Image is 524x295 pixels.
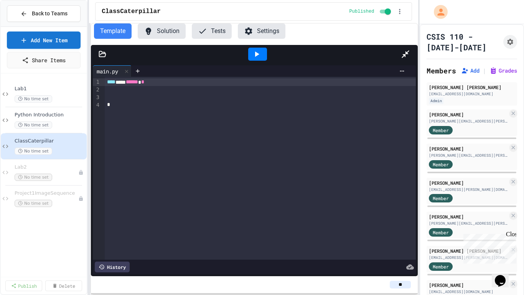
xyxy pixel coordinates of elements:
div: 3 [93,94,101,101]
div: [PERSON_NAME][EMAIL_ADDRESS][PERSON_NAME][DOMAIN_NAME] [429,220,508,226]
span: No time set [15,121,52,129]
div: Unpublished [78,196,84,201]
div: [PERSON_NAME] [PERSON_NAME] [429,84,515,91]
div: Content is published and visible to students [349,7,393,16]
button: Settings [238,23,285,39]
div: [EMAIL_ADDRESS][PERSON_NAME][DOMAIN_NAME] [429,255,508,260]
span: Member [433,161,449,168]
h1: CSIS 110 - [DATE]-[DATE] [427,31,500,53]
div: main.py [93,65,132,77]
button: Add [461,67,480,75]
div: [EMAIL_ADDRESS][DOMAIN_NAME] [429,289,508,295]
span: No time set [15,200,52,207]
button: Assignment Settings [503,35,517,49]
div: My Account [426,3,450,21]
span: Member [433,263,449,270]
a: Share Items [7,52,81,68]
button: Tests [192,23,232,39]
span: ClassCaterpillar [102,7,161,16]
iframe: chat widget [460,231,516,264]
div: Unpublished [78,170,84,175]
a: Delete [45,280,82,291]
span: Lab1 [15,86,85,92]
span: Published [349,8,374,15]
div: [PERSON_NAME][EMAIL_ADDRESS][PERSON_NAME][DOMAIN_NAME] [429,118,508,124]
div: main.py [93,67,122,75]
span: No time set [15,174,52,181]
div: History [95,262,130,272]
div: [EMAIL_ADDRESS][PERSON_NAME][DOMAIN_NAME] [429,187,508,192]
span: Project1ImageSequence [15,190,78,197]
button: Solution [138,23,186,39]
span: Lab2 [15,164,78,171]
button: Grades [489,67,517,75]
h2: Members [427,65,456,76]
div: [PERSON_NAME] [429,111,508,118]
div: [PERSON_NAME] [PERSON_NAME] [429,247,508,254]
span: Member [433,229,449,236]
span: | [483,66,486,75]
div: [PERSON_NAME] [429,179,508,186]
span: Python Introduction [15,112,85,118]
button: Back to Teams [7,5,81,22]
span: Member [433,127,449,134]
div: 1 [93,78,101,86]
span: ClassCaterpillar [15,138,85,144]
button: Template [94,23,132,39]
div: [PERSON_NAME] [429,282,508,288]
div: 2 [93,86,101,94]
div: 4 [93,101,101,109]
span: Back to Teams [32,10,68,18]
span: Member [433,195,449,202]
div: Admin [429,98,443,104]
a: Publish [5,280,42,291]
div: [PERSON_NAME] [429,145,508,152]
div: Chat with us now!Close [3,3,53,49]
span: No time set [15,95,52,103]
div: [PERSON_NAME] [429,213,508,220]
div: [PERSON_NAME][EMAIL_ADDRESS][PERSON_NAME][DOMAIN_NAME] [429,152,508,158]
iframe: chat widget [492,264,516,287]
a: Add New Item [7,31,81,49]
div: [EMAIL_ADDRESS][DOMAIN_NAME] [429,91,515,97]
span: No time set [15,147,52,155]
